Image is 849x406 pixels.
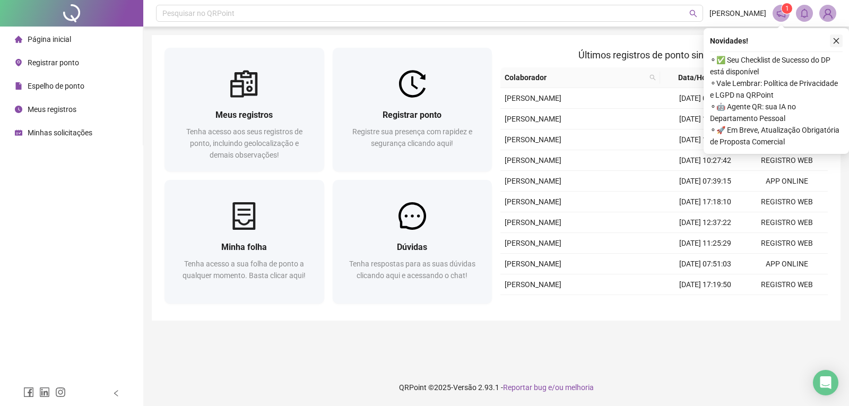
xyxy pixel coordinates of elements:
span: Reportar bug e/ou melhoria [503,383,594,392]
sup: 1 [782,3,792,14]
span: ⚬ 🤖 Agente QR: sua IA no Departamento Pessoal [710,101,843,124]
span: Tenha respostas para as suas dúvidas clicando aqui e acessando o chat! [349,260,475,280]
span: [PERSON_NAME] [505,260,561,268]
td: [DATE] 17:19:50 [664,274,746,295]
span: Minha folha [221,242,267,252]
td: [DATE] 07:51:03 [664,254,746,274]
td: [DATE] 07:39:15 [664,171,746,192]
span: search [647,70,658,85]
td: APP ONLINE [746,171,828,192]
td: APP ONLINE [746,295,828,316]
td: APP ONLINE [746,254,828,274]
span: Novidades ! [710,35,748,47]
span: facebook [23,387,34,398]
span: [PERSON_NAME] [505,218,561,227]
td: [DATE] 07:52:14 [664,88,746,109]
span: [PERSON_NAME] [505,94,561,102]
span: instagram [55,387,66,398]
span: Últimos registros de ponto sincronizados [578,49,750,61]
span: ⚬ 🚀 Em Breve, Atualização Obrigatória de Proposta Comercial [710,124,843,148]
span: schedule [15,129,22,136]
span: Tenha acesso a sua folha de ponto a qualquer momento. Basta clicar aqui! [183,260,306,280]
div: Open Intercom Messenger [813,370,838,395]
td: REGISTRO WEB [746,233,828,254]
a: Minha folhaTenha acesso a sua folha de ponto a qualquer momento. Basta clicar aqui! [164,180,324,304]
span: ⚬ Vale Lembrar: Política de Privacidade e LGPD na QRPoint [710,77,843,101]
span: [PERSON_NAME] [505,156,561,165]
span: [PERSON_NAME] [505,177,561,185]
td: [DATE] 17:18:10 [664,192,746,212]
td: REGISTRO WEB [746,150,828,171]
a: Registrar pontoRegistre sua presença com rapidez e segurança clicando aqui! [333,48,492,171]
span: Registrar ponto [383,110,441,120]
td: [DATE] 11:38:18 [664,129,746,150]
span: Registrar ponto [28,58,79,67]
span: Data/Hora [664,72,727,83]
span: ⚬ ✅ Seu Checklist de Sucesso do DP está disponível [710,54,843,77]
span: Meus registros [215,110,273,120]
span: [PERSON_NAME] [709,7,766,19]
footer: QRPoint © 2025 - 2.93.1 - [143,369,849,406]
span: Tenha acesso aos seus registros de ponto, incluindo geolocalização e demais observações! [186,127,302,159]
td: [DATE] 12:59:01 [664,295,746,316]
span: Colaborador [505,72,645,83]
span: [PERSON_NAME] [505,239,561,247]
span: environment [15,59,22,66]
span: [PERSON_NAME] [505,280,561,289]
span: search [689,10,697,18]
span: Espelho de ponto [28,82,84,90]
span: bell [800,8,809,18]
span: clock-circle [15,106,22,113]
td: [DATE] 17:13:36 [664,109,746,129]
th: Data/Hora [660,67,740,88]
td: REGISTRO WEB [746,212,828,233]
span: notification [776,8,786,18]
span: Minhas solicitações [28,128,92,137]
td: [DATE] 11:25:29 [664,233,746,254]
span: Página inicial [28,35,71,44]
td: REGISTRO WEB [746,192,828,212]
span: file [15,82,22,90]
span: search [649,74,656,81]
span: [PERSON_NAME] [505,115,561,123]
span: Meus registros [28,105,76,114]
span: left [112,390,120,397]
span: [PERSON_NAME] [505,197,561,206]
span: Dúvidas [397,242,427,252]
td: [DATE] 10:27:42 [664,150,746,171]
a: DúvidasTenha respostas para as suas dúvidas clicando aqui e acessando o chat! [333,180,492,304]
span: home [15,36,22,43]
td: [DATE] 12:37:22 [664,212,746,233]
span: [PERSON_NAME] [505,135,561,144]
span: 1 [785,5,789,12]
a: Meus registrosTenha acesso aos seus registros de ponto, incluindo geolocalização e demais observa... [164,48,324,171]
td: REGISTRO WEB [746,274,828,295]
span: Registre sua presença com rapidez e segurança clicando aqui! [352,127,472,148]
span: linkedin [39,387,50,398]
span: Versão [453,383,477,392]
span: close [833,37,840,45]
img: 93395 [820,5,836,21]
